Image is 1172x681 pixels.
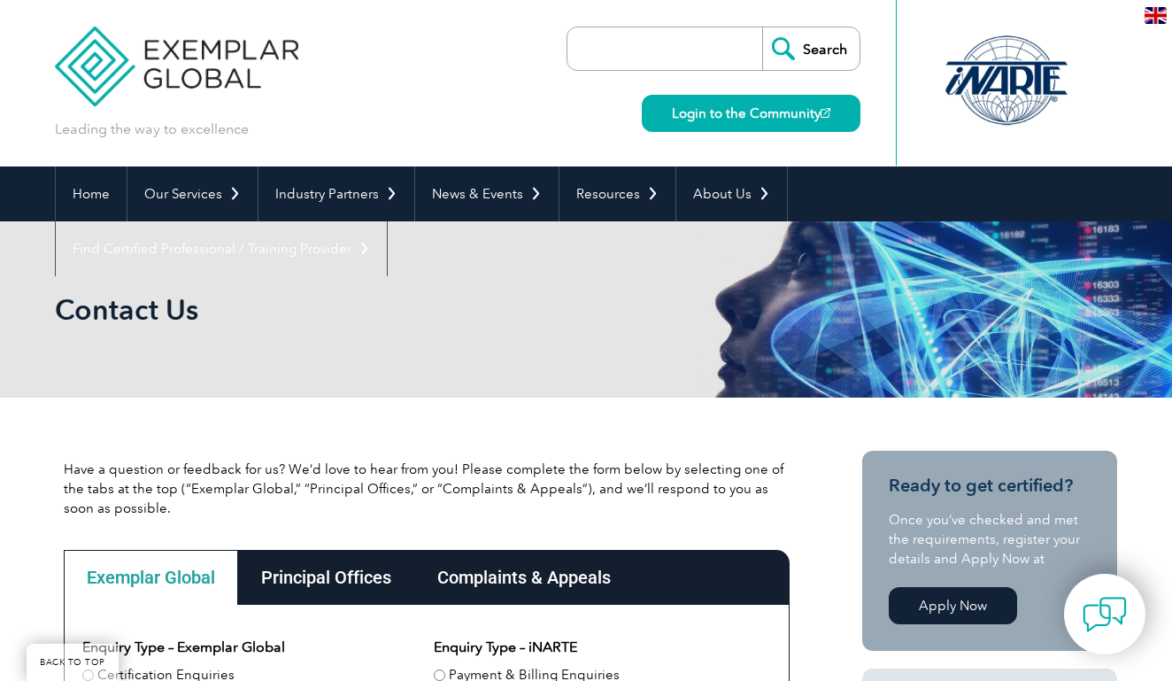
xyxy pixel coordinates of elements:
[55,120,249,139] p: Leading the way to excellence
[642,95,860,132] a: Login to the Community
[821,108,830,118] img: open_square.png
[127,166,258,221] a: Our Services
[55,292,735,327] h1: Contact Us
[64,550,238,605] div: Exemplar Global
[415,166,559,221] a: News & Events
[676,166,787,221] a: About Us
[414,550,634,605] div: Complaints & Appeals
[889,475,1091,497] h3: Ready to get certified?
[559,166,675,221] a: Resources
[27,644,119,681] a: BACK TO TOP
[82,637,285,658] legend: Enquiry Type – Exemplar Global
[56,166,127,221] a: Home
[889,510,1091,569] p: Once you’ve checked and met the requirements, register your details and Apply Now at
[1145,7,1167,24] img: en
[762,27,860,70] input: Search
[434,637,577,658] legend: Enquiry Type – iNARTE
[56,221,387,276] a: Find Certified Professional / Training Provider
[258,166,414,221] a: Industry Partners
[1083,592,1127,637] img: contact-chat.png
[238,550,414,605] div: Principal Offices
[889,587,1017,624] a: Apply Now
[64,460,790,518] p: Have a question or feedback for us? We’d love to hear from you! Please complete the form below by...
